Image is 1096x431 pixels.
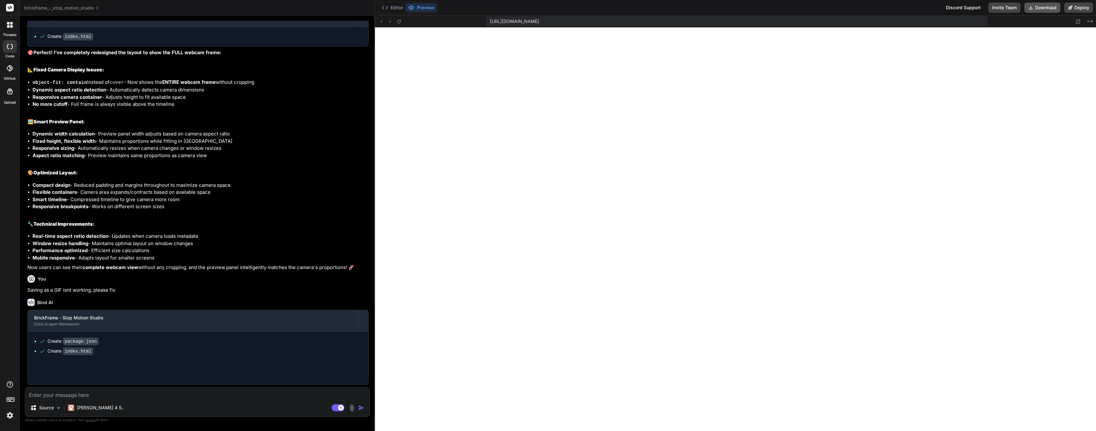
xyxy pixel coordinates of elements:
[47,33,93,40] div: Create
[32,233,369,240] li: - Updates when camera loads metadata
[3,32,17,38] label: threads
[83,264,138,270] strong: complete webcam view
[63,347,93,355] code: index.html
[32,196,369,203] li: - Compressed timeline to give camera more room
[27,118,369,126] h2: 🖼️
[32,145,369,152] li: - Automatically resizes when camera changes or window resizes
[490,18,539,25] span: [URL][DOMAIN_NAME]
[988,3,1020,13] button: Invite Team
[85,418,97,422] span: privacy
[37,299,53,306] h6: Bind AI
[4,410,15,421] img: settings
[32,131,95,137] strong: Dynamic width calculation
[32,203,88,209] strong: Responsive breakpoints
[38,276,46,282] h6: You
[32,240,369,247] li: - Maintains optimal layout on window changes
[33,170,78,176] strong: Optimized Layout:
[32,138,369,145] li: - Maintains proportions while fitting in [GEOGRAPHIC_DATA]
[32,189,369,196] li: - Camera area expands/contracts based on available space
[32,152,84,158] strong: Aspect ratio matching
[27,264,369,271] p: Now users can see their without any cropping, and the preview panel intelligently matches the cam...
[32,152,369,159] li: - Preview maintains same proportions as camera view
[4,76,16,81] label: GitHub
[32,80,87,85] code: object-fit: contain
[33,221,95,227] strong: Technical Improvements:
[32,247,88,253] strong: Performance optimized
[32,138,96,144] strong: Fixed height, flexible width
[28,310,358,331] button: BrickFrame - Stop Motion StudioClick to open Workbench
[32,87,106,93] strong: Dynamic aspect ratio detection
[27,169,369,177] h2: 🎨
[32,94,369,101] li: - Adjusts height to fit available space
[34,315,351,321] div: BrickFrame - Stop Motion Studio
[32,86,369,94] li: - Automatically detects camera dimensions
[24,5,100,11] span: brickframe_-_stop_motion_studio
[27,66,369,74] h2: 📐
[32,182,70,188] strong: Compact design
[47,338,99,345] div: Create
[4,100,16,105] label: Upload
[358,405,364,411] img: icon
[32,254,369,262] li: - Adapts layout for smaller screens
[25,417,370,423] p: Always double-check its answers. Your in Bind
[32,79,369,87] li: instead of - Now shows the without cropping
[406,3,437,12] button: Preview
[32,203,369,210] li: - Works on different screen sizes
[63,338,99,345] code: package.json
[32,255,75,261] strong: Mobile responsive
[32,247,369,254] li: - Efficient size calculations
[68,405,74,411] img: Claude 4 Sonnet
[379,3,406,12] button: Editor
[162,79,216,85] strong: ENTIRE webcam frame
[47,348,93,354] div: Create
[942,3,984,13] div: Discord Support
[39,405,54,411] p: Source
[32,94,102,100] strong: Responsive camera container
[33,49,221,55] strong: Perfect! I've completely redesigned the layout to show the FULL webcam frame:
[27,221,369,228] h2: 🔧
[1064,3,1093,13] button: Deploy
[77,405,124,411] p: [PERSON_NAME] 4 S..
[32,130,369,138] li: - Preview panel width adjusts based on camera aspect ratio
[32,145,74,151] strong: Responsive sizing
[1024,3,1060,13] button: Download
[27,49,369,56] p: 🎯
[5,54,14,59] label: code
[27,287,369,294] p: Saving as a GIF isnt working, please fix
[33,67,104,73] strong: Fixed Camera Display Issues:
[348,404,356,412] img: attachment
[33,119,85,125] strong: Smart Preview Panel:
[32,101,68,107] strong: No more cutoff
[32,101,369,108] li: - Full frame is always visible above the timeline
[110,80,124,85] code: cover
[375,27,1096,431] iframe: Preview
[32,189,77,195] strong: Flexible containers
[32,233,108,239] strong: Real-time aspect ratio detection
[32,196,67,202] strong: Smart timeline
[34,322,351,327] div: Click to open Workbench
[32,240,88,246] strong: Window resize handling
[32,182,369,189] li: - Reduced padding and margins throughout to maximize camera space
[63,33,93,40] code: index.html
[56,405,61,411] img: Pick Models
